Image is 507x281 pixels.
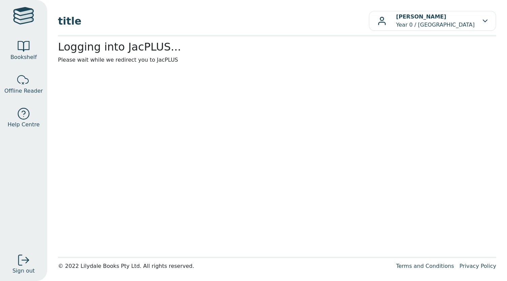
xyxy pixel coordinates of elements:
[369,11,496,31] button: [PERSON_NAME]Year 0 / [GEOGRAPHIC_DATA]
[4,87,43,95] span: Offline Reader
[396,13,446,20] b: [PERSON_NAME]
[459,263,496,269] a: Privacy Policy
[58,262,391,270] div: © 2022 Lilydale Books Pty Ltd. All rights reserved.
[10,53,37,61] span: Bookshelf
[58,40,496,53] h2: Logging into JacPLUS...
[12,267,35,275] span: Sign out
[58,13,369,29] span: title
[7,121,39,129] span: Help Centre
[58,56,496,64] p: Please wait while we redirect you to JacPLUS
[396,263,454,269] a: Terms and Conditions
[396,13,475,29] p: Year 0 / [GEOGRAPHIC_DATA]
